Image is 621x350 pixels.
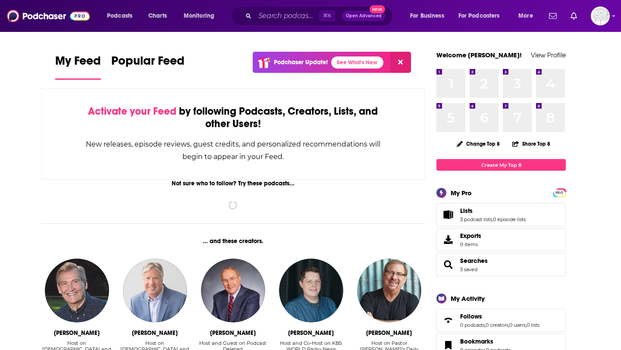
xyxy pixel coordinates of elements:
span: Searches [436,253,566,276]
div: Adrian Rogers [54,329,100,337]
a: Lists [460,207,526,215]
span: Exports [439,234,457,246]
span: , [526,322,527,328]
a: 0 users [509,322,526,328]
a: Lists [439,209,457,221]
a: Create My Top 8 [436,159,566,171]
a: Show notifications dropdown [567,9,580,23]
span: 0 items [460,241,481,247]
div: ... and these creators. [41,237,425,245]
img: James Dobson [201,259,265,322]
span: Logged in as WunderTanya [591,6,610,25]
span: Exports [460,232,481,240]
span: My Feed [55,53,101,73]
span: Bookmarks [460,337,493,345]
div: Search podcasts, credits, & more... [239,6,401,26]
a: Follows [460,312,539,320]
span: , [492,216,493,222]
div: Jim Bulley [288,329,334,337]
button: Change Top 8 [452,138,505,149]
span: , [508,322,509,328]
div: Not sure who to follow? Try these podcasts... [41,180,425,187]
a: Exports [436,228,566,251]
a: 3 podcast lists [460,216,492,222]
div: Robert Morris [132,329,178,337]
span: Follows [436,309,566,332]
a: Popular Feed [111,53,185,80]
span: Open Advanced [346,14,382,18]
a: Welcome [PERSON_NAME]! [436,51,522,59]
span: More [518,10,533,22]
div: My Activity [451,294,485,303]
span: Lists [460,207,473,215]
button: Share Top 8 [512,135,551,152]
div: My Pro [451,189,472,197]
button: open menu [101,9,144,23]
a: 3 saved [460,266,477,272]
span: PRO [554,190,565,196]
span: Follows [460,312,482,320]
div: by following Podcasts, Creators, Lists, and other Users! [85,105,381,130]
span: For Podcasters [458,10,500,22]
a: Charts [143,9,172,23]
a: Searches [460,257,488,265]
a: Follows [439,314,457,326]
a: View Profile [531,51,566,59]
p: Podchaser Update! [274,59,328,66]
span: Lists [436,203,566,226]
div: New releases, episode reviews, guest credits, and personalized recommendations will begin to appe... [85,138,381,163]
button: open menu [453,9,512,23]
div: Rick Warren [366,329,412,337]
a: My Feed [55,53,101,80]
span: New [370,5,385,13]
span: Popular Feed [111,53,185,73]
a: Show notifications dropdown [546,9,560,23]
span: Monitoring [184,10,214,22]
span: , [485,322,486,328]
button: Show profile menu [591,6,610,25]
a: PRO [554,189,565,196]
input: Search podcasts, credits, & more... [255,9,319,23]
img: Rick Warren [357,259,421,322]
a: 0 creators [486,322,508,328]
img: Robert Morris [123,259,187,322]
a: See What's New [331,56,383,69]
a: Bookmarks [460,337,511,345]
img: Podchaser - Follow, Share and Rate Podcasts [7,8,90,24]
div: James Dobson [210,329,256,337]
a: 0 podcasts [460,322,485,328]
span: Podcasts [107,10,132,22]
img: User Profile [591,6,610,25]
a: 0 episode lists [493,216,526,222]
img: Jim Bulley [279,259,343,322]
button: open menu [178,9,226,23]
a: 0 lists [527,322,539,328]
button: open menu [404,9,455,23]
span: Charts [148,10,167,22]
img: Adrian Rogers [45,259,109,322]
span: For Business [410,10,444,22]
button: open menu [512,9,544,23]
a: Searches [439,259,457,271]
button: Open AdvancedNew [342,11,386,21]
span: ⌘ K [319,10,335,22]
span: Activate your Feed [88,105,176,118]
